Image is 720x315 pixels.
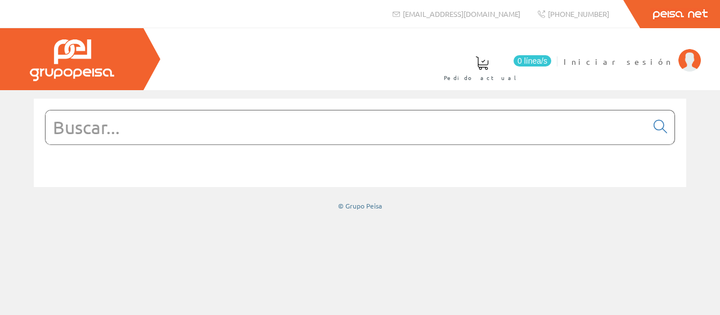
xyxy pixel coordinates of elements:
input: Buscar... [46,110,647,144]
div: © Grupo Peisa [34,201,686,211]
span: [EMAIL_ADDRESS][DOMAIN_NAME] [403,9,520,19]
img: Grupo Peisa [30,39,114,81]
span: [PHONE_NUMBER] [548,9,609,19]
a: Iniciar sesión [564,47,701,57]
span: Iniciar sesión [564,56,673,67]
span: Pedido actual [444,72,520,83]
span: 0 línea/s [514,55,551,66]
